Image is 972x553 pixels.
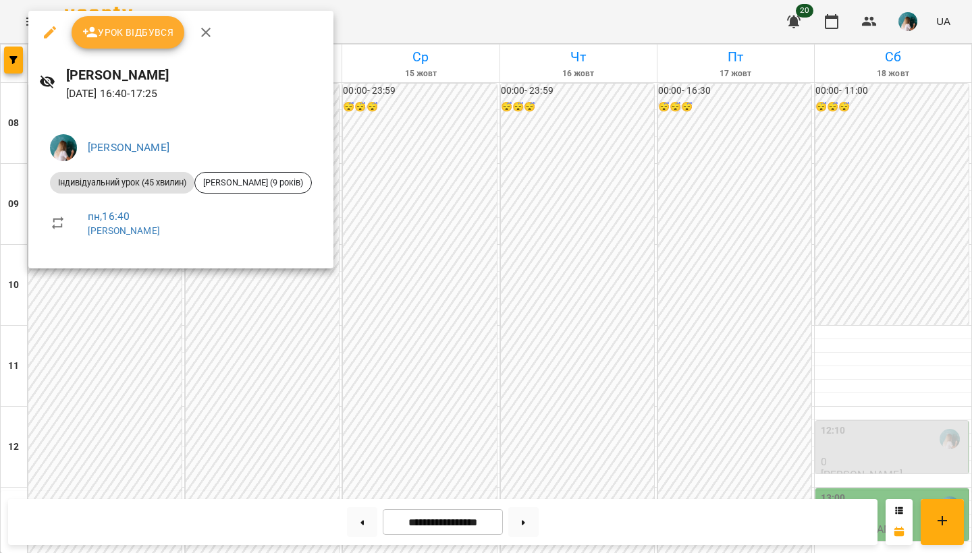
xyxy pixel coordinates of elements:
a: [PERSON_NAME] [88,141,169,154]
span: [PERSON_NAME] (9 років) [195,177,311,189]
a: [PERSON_NAME] [88,225,160,236]
span: Індивідуальний урок (45 хвилин) [50,177,194,189]
h6: [PERSON_NAME] [66,65,323,86]
p: [DATE] 16:40 - 17:25 [66,86,323,102]
span: Урок відбувся [82,24,174,40]
img: 6465f9d73c2b4f3824b6dec18ea9f7f0.jpeg [50,134,77,161]
a: пн , 16:40 [88,210,130,223]
div: [PERSON_NAME] (9 років) [194,172,312,194]
button: Урок відбувся [72,16,185,49]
